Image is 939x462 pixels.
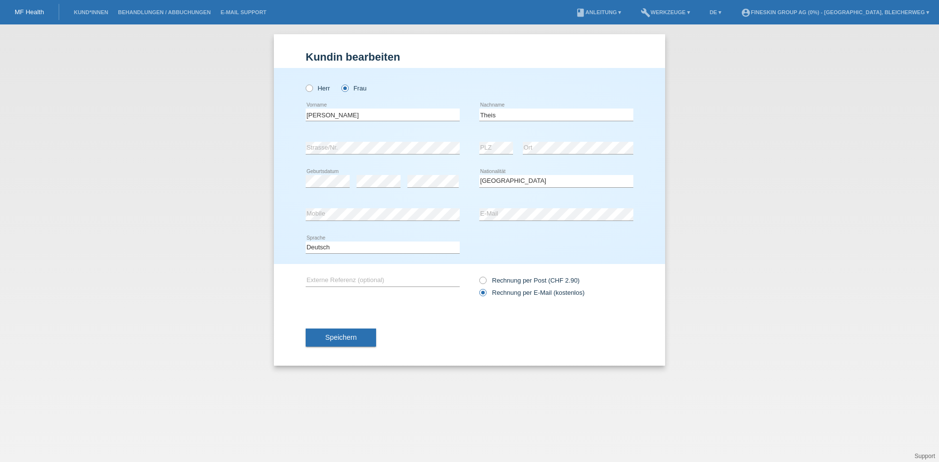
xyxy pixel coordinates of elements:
input: Herr [306,85,312,91]
a: Support [915,453,935,460]
span: Speichern [325,333,357,341]
a: DE ▾ [705,9,726,15]
label: Rechnung per Post (CHF 2.90) [479,277,580,284]
a: buildWerkzeuge ▾ [636,9,695,15]
input: Rechnung per Post (CHF 2.90) [479,277,486,289]
i: build [641,8,650,18]
a: Kund*innen [69,9,113,15]
h1: Kundin bearbeiten [306,51,633,63]
i: account_circle [741,8,751,18]
a: account_circleFineSkin Group AG (0%) - [GEOGRAPHIC_DATA], Bleicherweg ▾ [736,9,934,15]
i: book [576,8,585,18]
label: Herr [306,85,330,92]
input: Rechnung per E-Mail (kostenlos) [479,289,486,301]
a: Behandlungen / Abbuchungen [113,9,216,15]
button: Speichern [306,329,376,347]
a: MF Health [15,8,44,16]
label: Rechnung per E-Mail (kostenlos) [479,289,584,296]
a: E-Mail Support [216,9,271,15]
a: bookAnleitung ▾ [571,9,626,15]
label: Frau [341,85,366,92]
input: Frau [341,85,348,91]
